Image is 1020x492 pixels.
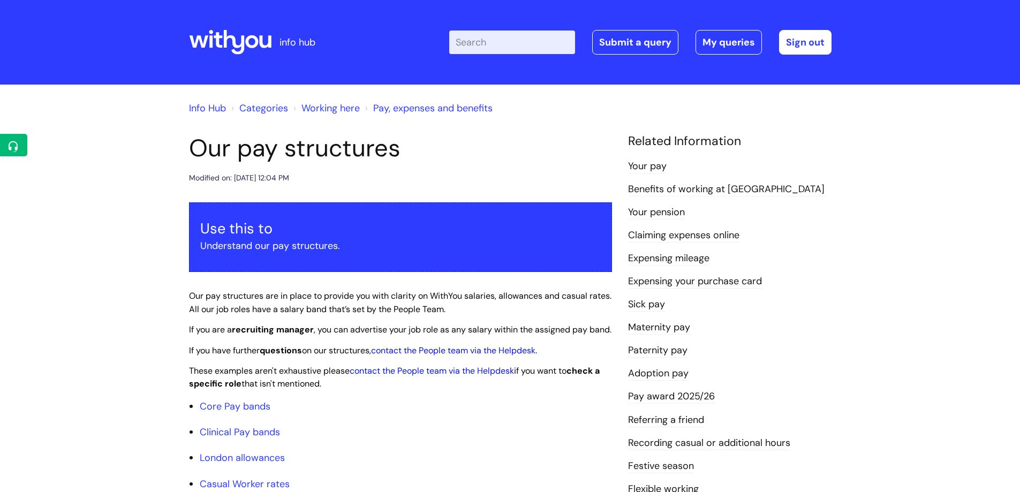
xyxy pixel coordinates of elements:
span: Our pay structures are in place to provide you with clarity on WithYou salaries, allowances and c... [189,290,611,315]
li: Solution home [229,100,288,117]
p: info hub [279,34,315,51]
a: Paternity pay [628,344,687,358]
a: Claiming expenses online [628,229,739,243]
span: If you have further on our structures, . [189,345,537,356]
p: Understand our pay structures. [200,237,601,254]
a: Pay, expenses and benefits [373,102,493,115]
strong: questions [260,345,302,356]
div: | - [449,30,832,55]
a: Pay award 2025/26 [628,390,715,404]
a: Benefits of working at [GEOGRAPHIC_DATA] [628,183,825,196]
a: Recording casual or additional hours [628,436,790,450]
a: Clinical Pay bands [200,426,280,438]
h1: Our pay structures [189,134,612,163]
a: Sick pay [628,298,665,312]
a: Working here [301,102,360,115]
a: Categories [239,102,288,115]
a: Submit a query [592,30,678,55]
a: contact the People team via the Helpdesk [371,345,535,356]
span: These examples aren't exhaustive please if you want to that isn't mentioned. [189,365,600,390]
a: London allowances [200,451,285,464]
a: Festive season [628,459,694,473]
strong: recruiting manager [232,324,314,335]
h4: Related Information [628,134,832,149]
a: Core Pay bands [200,400,270,413]
a: Expensing mileage [628,252,709,266]
a: Expensing your purchase card [628,275,762,289]
span: If you are a , you can advertise your job role as any salary within the assigned pay band. [189,324,611,335]
a: Adoption pay [628,367,689,381]
a: Your pension [628,206,685,219]
div: Modified on: [DATE] 12:04 PM [189,171,289,185]
a: My queries [696,30,762,55]
li: Pay, expenses and benefits [362,100,493,117]
a: Sign out [779,30,832,55]
a: Casual Worker rates [200,478,290,490]
a: contact the People team via the Helpdesk [350,365,514,376]
a: Your pay [628,160,667,173]
h3: Use this to [200,220,601,237]
a: Info Hub [189,102,226,115]
a: Maternity pay [628,321,690,335]
li: Working here [291,100,360,117]
input: Search [449,31,575,54]
a: Referring a friend [628,413,704,427]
